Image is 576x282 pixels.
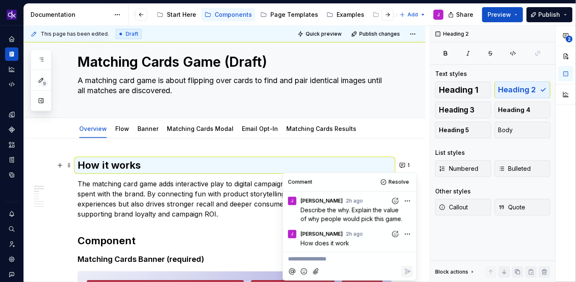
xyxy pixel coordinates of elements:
[435,70,467,78] div: Text styles
[31,10,110,19] div: Documentation
[78,159,392,172] h2: How it works
[488,10,511,19] span: Preview
[242,125,278,132] a: Email Opt-In
[439,106,475,114] span: Heading 3
[5,222,18,236] button: Search ⌘K
[435,266,476,278] div: Block actions
[444,7,479,22] button: Share
[5,153,18,167] a: Storybook stories
[301,240,349,247] span: How does it work
[201,8,255,21] a: Components
[78,179,392,219] p: The matching card game adds interactive play to digital campaigns, boosting engagement and time s...
[495,160,551,177] button: Bulleted
[397,159,413,171] button: 1
[286,266,298,277] button: Mention someone
[456,10,473,19] span: Share
[215,10,252,19] div: Components
[5,63,18,76] a: Analytics
[41,80,48,87] span: 9
[566,36,573,42] span: 2
[167,10,196,19] div: Start Here
[283,120,360,137] div: Matching Cards Results
[239,120,281,137] div: Email Opt-In
[402,195,413,206] button: More
[295,28,345,40] button: Quick preview
[5,32,18,46] a: Home
[389,195,401,206] button: Add reaction
[435,269,468,275] div: Block actions
[435,160,491,177] button: Numbered
[41,31,109,37] span: This page has been edited.
[435,122,491,138] button: Heading 5
[378,176,413,188] button: Resolve
[5,78,18,91] a: Code automation
[389,179,409,185] span: Resolve
[301,197,343,204] span: [PERSON_NAME]
[291,231,293,238] div: J
[112,120,132,137] div: Flow
[527,7,573,22] button: Publish
[439,203,468,211] span: Callout
[439,126,469,134] span: Heading 5
[7,10,17,20] img: 0784b2da-6f85-42e6-8793-4468946223dc.png
[286,252,413,264] div: Composer editor
[257,8,322,21] a: Page Templates
[498,106,531,114] span: Heading 4
[76,120,110,137] div: Overview
[153,8,200,21] a: Start Here
[495,199,551,216] button: Quote
[349,28,404,40] button: Publish changes
[78,234,392,248] h2: Component
[301,206,402,222] span: Describe the why. Explain the value of why people would pick this game.
[163,120,237,137] div: Matching Cards Modal
[435,149,465,157] div: List styles
[288,179,312,185] div: Comment
[5,138,18,151] a: Assets
[498,126,513,134] span: Body
[66,6,327,23] div: Page tree
[495,102,551,118] button: Heading 4
[498,164,531,173] span: Bulleted
[134,120,162,137] div: Banner
[435,81,491,98] button: Heading 1
[126,31,138,37] span: Draft
[539,10,560,19] span: Publish
[5,47,18,61] a: Documentation
[402,228,413,240] button: More
[5,207,18,221] button: Notifications
[435,199,491,216] button: Callout
[298,266,310,277] button: Add emoji
[323,8,368,21] a: Examples
[5,253,18,266] a: Settings
[437,11,440,18] div: J
[5,168,18,182] a: Data sources
[407,162,410,169] span: 1
[270,10,318,19] div: Page Templates
[5,123,18,136] a: Components
[5,238,18,251] a: Invite team
[76,74,390,97] textarea: A matching card game is about flipping over cards to find and pair identical images until all mat...
[311,266,322,277] button: Attach files
[439,164,478,173] span: Numbered
[115,125,129,132] a: Flow
[79,125,107,132] a: Overview
[389,228,401,240] button: Add reaction
[435,187,471,196] div: Other styles
[5,268,18,281] div: Contact support
[402,266,413,277] button: Reply
[286,125,356,132] a: Matching Cards Results
[439,86,478,94] span: Heading 1
[498,203,526,211] span: Quote
[5,108,18,121] a: Design tokens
